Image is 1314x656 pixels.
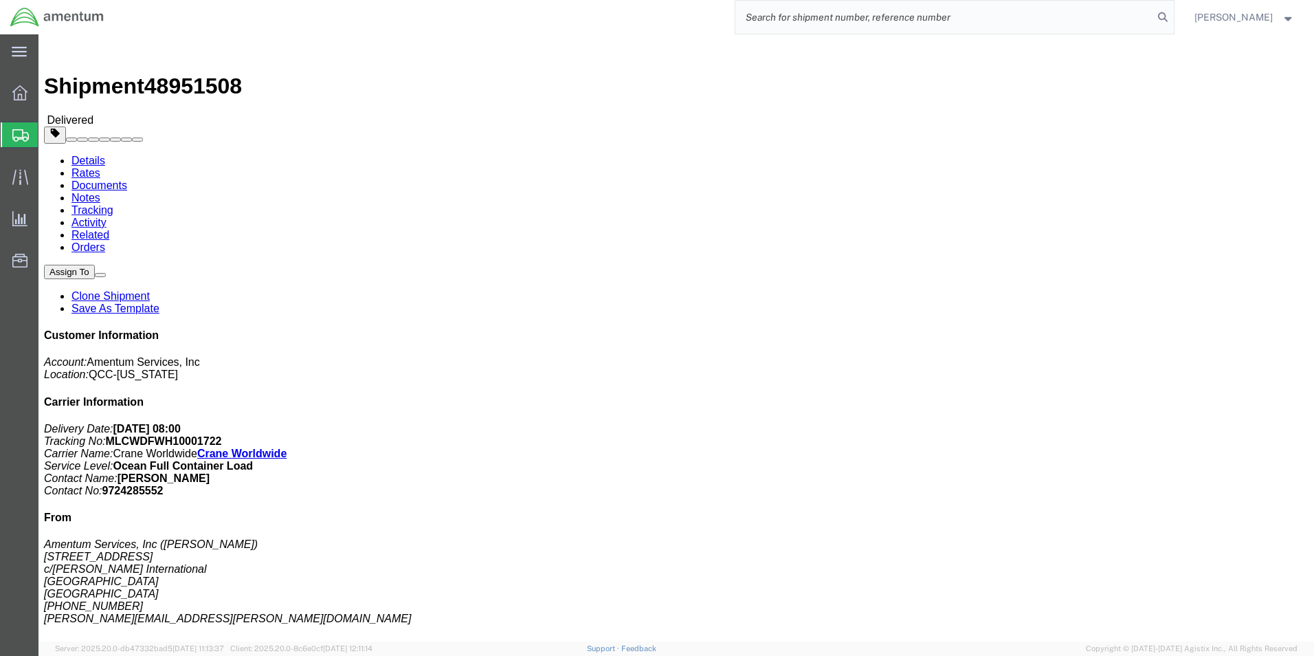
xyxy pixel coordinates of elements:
iframe: FS Legacy Container [38,34,1314,642]
span: Copyright © [DATE]-[DATE] Agistix Inc., All Rights Reserved [1086,643,1298,655]
a: Feedback [621,644,656,653]
input: Search for shipment number, reference number [735,1,1153,34]
button: [PERSON_NAME] [1194,9,1295,25]
span: Claudia Fernandez [1194,10,1273,25]
img: logo [10,7,104,28]
span: [DATE] 11:13:37 [172,644,224,653]
span: Server: 2025.20.0-db47332bad5 [55,644,224,653]
span: Client: 2025.20.0-8c6e0cf [230,644,372,653]
a: Support [587,644,621,653]
span: [DATE] 12:11:14 [323,644,372,653]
